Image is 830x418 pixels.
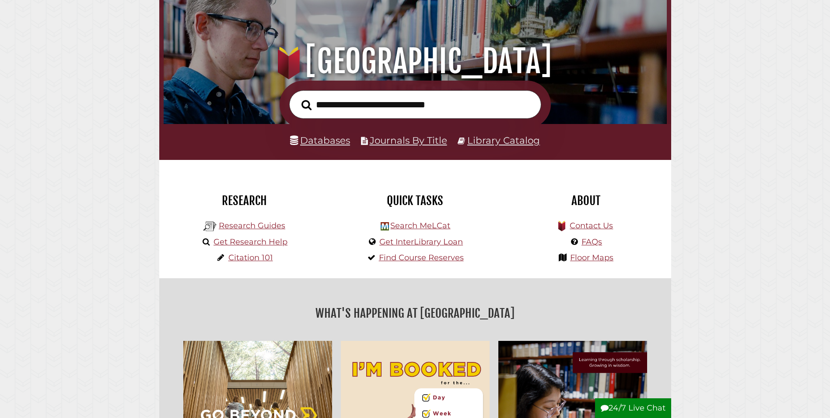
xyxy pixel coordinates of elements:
a: Contact Us [570,221,613,230]
button: Search [297,97,316,113]
h1: [GEOGRAPHIC_DATA] [176,42,654,81]
h2: About [507,193,665,208]
a: Journals By Title [370,135,447,146]
a: Get Research Help [214,237,287,247]
img: Hekman Library Logo [381,222,389,230]
a: FAQs [581,237,602,247]
a: Citation 101 [228,253,273,262]
h2: Quick Tasks [336,193,494,208]
a: Get InterLibrary Loan [379,237,463,247]
a: Search MeLCat [390,221,450,230]
i: Search [301,99,312,110]
a: Floor Maps [570,253,613,262]
h2: Research [166,193,323,208]
a: Databases [290,135,350,146]
a: Find Course Reserves [379,253,464,262]
h2: What's Happening at [GEOGRAPHIC_DATA] [166,303,665,323]
a: Library Catalog [467,135,540,146]
a: Research Guides [219,221,285,230]
img: Hekman Library Logo [203,220,217,233]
